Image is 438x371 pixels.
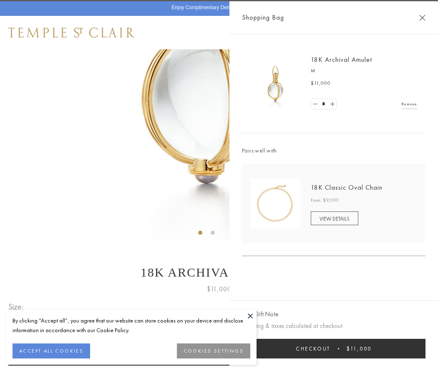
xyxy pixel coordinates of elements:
[177,343,250,358] button: COOKIES SETTINGS
[419,15,425,21] button: Close Shopping Bag
[347,345,372,352] span: $11,000
[8,265,430,280] h1: 18K Archival Amulet
[296,345,330,352] span: Checkout
[242,339,425,358] button: Checkout $11,000
[311,55,372,64] a: 18K Archival Amulet
[311,79,331,88] span: $11,000
[242,321,425,331] p: Shipping & taxes calculated at checkout
[311,211,358,225] a: VIEW DETAILS
[242,12,284,23] span: Shopping Bag
[250,58,300,109] img: 18K Archival Amulet
[8,300,27,314] span: Size:
[401,99,417,109] a: Remove
[171,4,262,12] p: Enjoy Complimentary Delivery & Returns
[13,316,250,335] div: By clicking “Accept all”, you agree that our website can store cookies on your device and disclos...
[242,309,278,320] button: Add Gift Note
[328,99,336,109] a: Set quantity to 2
[13,343,90,358] button: ACCEPT ALL COOKIES
[242,146,425,155] span: Pairs well with
[311,196,339,205] span: From: $9,000
[311,183,383,192] a: 18K Classic Oval Chain
[8,28,134,38] img: Temple St. Clair
[320,215,350,222] span: VIEW DETAILS
[311,67,417,75] p: M
[311,99,320,109] a: Set quantity to 0
[207,284,232,295] span: $11,000
[250,178,300,229] img: N88865-OV18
